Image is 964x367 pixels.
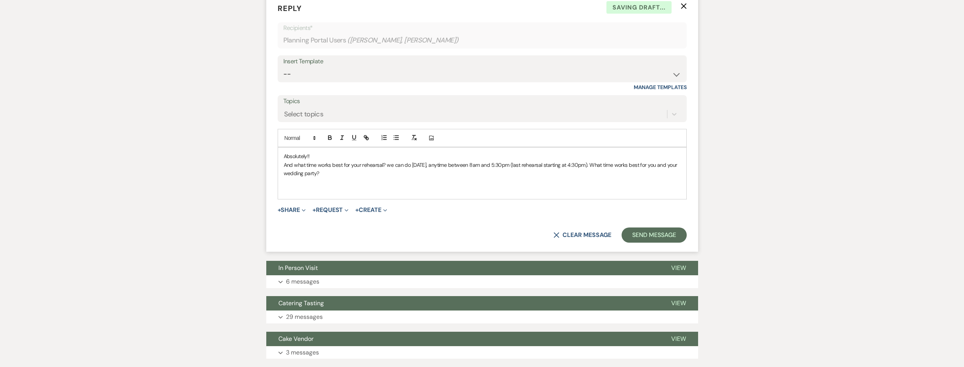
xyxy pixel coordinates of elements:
div: Select topics [284,109,323,119]
label: Topics [283,96,681,107]
div: Insert Template [283,56,681,67]
button: 3 messages [266,346,698,359]
button: Request [312,207,348,213]
span: In Person Visit [278,264,318,272]
span: Saving draft... [606,1,672,14]
button: Send Message [622,227,686,243]
span: View [671,299,686,307]
span: ( [PERSON_NAME], [PERSON_NAME] ) [347,35,459,45]
button: Clear message [553,232,611,238]
button: Share [278,207,306,213]
p: 29 messages [286,312,323,322]
p: Recipients* [283,23,681,33]
p: 6 messages [286,277,319,287]
p: Absolutely!! [284,152,681,160]
button: 29 messages [266,311,698,323]
p: And what time works best for your rehearsal? we can do [DATE], anytime between 8am and 5:30pm (la... [284,161,681,178]
span: Reply [278,3,302,13]
button: View [659,296,698,311]
span: + [278,207,281,213]
button: View [659,332,698,346]
a: Manage Templates [634,84,687,91]
span: View [671,335,686,343]
span: View [671,264,686,272]
button: Cake Vendor [266,332,659,346]
span: + [355,207,359,213]
button: Catering Tasting [266,296,659,311]
button: View [659,261,698,275]
div: Planning Portal Users [283,33,681,48]
p: 3 messages [286,348,319,358]
span: Catering Tasting [278,299,324,307]
button: 6 messages [266,275,698,288]
span: Cake Vendor [278,335,314,343]
button: Create [355,207,387,213]
span: + [312,207,316,213]
button: In Person Visit [266,261,659,275]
